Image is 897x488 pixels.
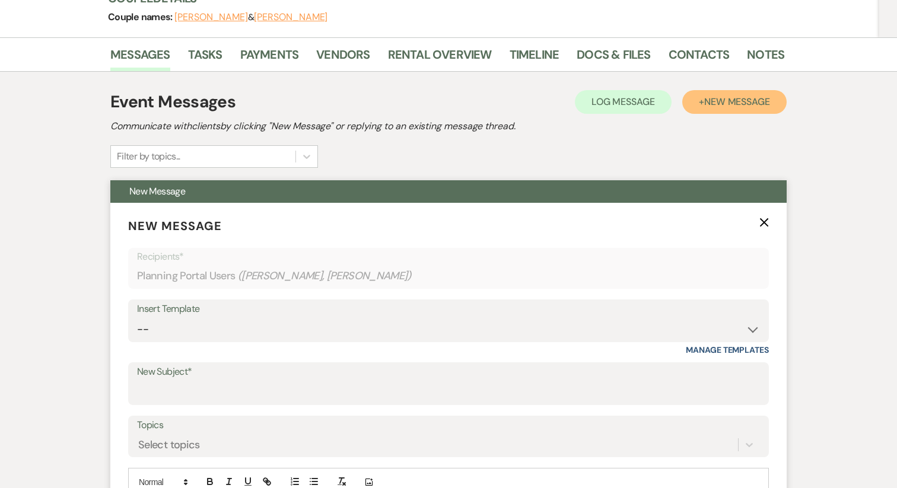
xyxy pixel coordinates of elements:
[137,363,760,381] label: New Subject*
[108,11,174,23] span: Couple names:
[188,45,222,71] a: Tasks
[510,45,559,71] a: Timeline
[669,45,730,71] a: Contacts
[747,45,784,71] a: Notes
[110,45,170,71] a: Messages
[138,437,200,453] div: Select topics
[128,218,222,234] span: New Message
[254,12,327,22] button: [PERSON_NAME]
[137,417,760,434] label: Topics
[575,90,672,114] button: Log Message
[117,149,180,164] div: Filter by topics...
[238,268,412,284] span: ( [PERSON_NAME], [PERSON_NAME] )
[110,90,236,114] h1: Event Messages
[388,45,492,71] a: Rental Overview
[174,12,248,22] button: [PERSON_NAME]
[174,11,327,23] span: &
[137,249,760,264] p: Recipients*
[686,345,769,355] a: Manage Templates
[704,95,770,108] span: New Message
[240,45,299,71] a: Payments
[137,301,760,318] div: Insert Template
[129,185,185,197] span: New Message
[682,90,787,114] button: +New Message
[591,95,655,108] span: Log Message
[316,45,370,71] a: Vendors
[577,45,650,71] a: Docs & Files
[137,264,760,288] div: Planning Portal Users
[110,119,787,133] h2: Communicate with clients by clicking "New Message" or replying to an existing message thread.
